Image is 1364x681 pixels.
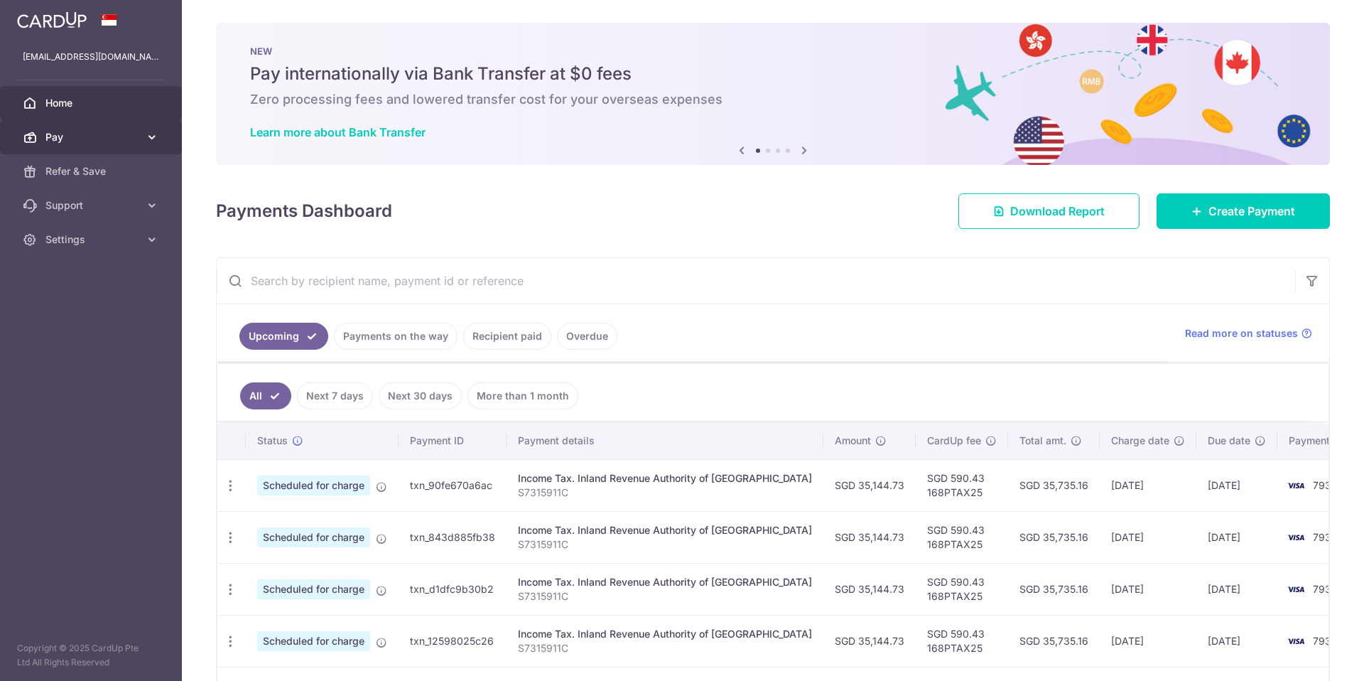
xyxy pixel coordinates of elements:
span: Scheduled for charge [257,631,370,651]
span: Total amt. [1019,434,1066,448]
p: S7315911C [518,486,812,500]
span: Download Report [1010,203,1105,220]
input: Search by recipient name, payment id or reference [217,258,1295,304]
h6: Zero processing fees and lowered transfer cost for your overseas expenses [250,91,1296,108]
a: Read more on statuses [1185,326,1312,340]
span: Home [45,96,139,110]
img: Bank Card [1282,633,1310,650]
h5: Pay internationally via Bank Transfer at $0 fees [250,63,1296,85]
td: [DATE] [1100,511,1196,563]
a: Next 7 days [297,382,373,409]
span: Charge date [1111,434,1169,448]
span: Scheduled for charge [257,476,370,495]
td: [DATE] [1100,563,1196,615]
p: [EMAIL_ADDRESS][DOMAIN_NAME] [23,50,159,64]
img: Bank Card [1282,529,1310,546]
a: Learn more about Bank Transfer [250,125,426,139]
td: txn_d1dfc9b30b2 [399,563,507,615]
td: txn_843d885fb38 [399,511,507,563]
td: SGD 35,144.73 [823,563,916,615]
td: SGD 35,735.16 [1008,511,1100,563]
span: CardUp fee [927,434,981,448]
p: NEW [250,45,1296,57]
a: Recipient paid [463,323,551,350]
td: [DATE] [1196,511,1277,563]
td: [DATE] [1196,563,1277,615]
span: Settings [45,232,139,247]
img: CardUp [17,11,87,28]
img: Bank Card [1282,477,1310,494]
span: Status [257,434,288,448]
div: Income Tax. Inland Revenue Authority of [GEOGRAPHIC_DATA] [518,523,812,537]
td: SGD 35,735.16 [1008,615,1100,667]
span: Due date [1208,434,1250,448]
td: [DATE] [1100,615,1196,667]
h4: Payments Dashboard [216,198,392,224]
td: SGD 35,144.73 [823,511,916,563]
a: Download Report [958,193,1140,229]
div: Income Tax. Inland Revenue Authority of [GEOGRAPHIC_DATA] [518,575,812,589]
span: Support [45,198,139,213]
td: SGD 35,144.73 [823,459,916,511]
a: Next 30 days [379,382,462,409]
div: Income Tax. Inland Revenue Authority of [GEOGRAPHIC_DATA] [518,471,812,486]
img: Bank transfer banner [216,23,1330,165]
span: Scheduled for charge [257,527,370,547]
td: SGD 590.43 168PTAX25 [916,615,1008,667]
td: [DATE] [1196,615,1277,667]
td: SGD 35,735.16 [1008,563,1100,615]
td: txn_90fe670a6ac [399,459,507,511]
span: Pay [45,130,139,144]
th: Payment ID [399,422,507,459]
span: 7935 [1313,479,1337,491]
a: All [240,382,291,409]
p: S7315911C [518,589,812,604]
span: Create Payment [1208,203,1295,220]
div: Income Tax. Inland Revenue Authority of [GEOGRAPHIC_DATA] [518,627,812,641]
p: S7315911C [518,641,812,655]
span: 7935 [1313,583,1337,595]
td: [DATE] [1100,459,1196,511]
td: [DATE] [1196,459,1277,511]
span: Read more on statuses [1185,326,1298,340]
span: 7935 [1313,635,1337,647]
span: Refer & Save [45,164,139,178]
img: Bank Card [1282,581,1310,598]
th: Payment details [507,422,823,459]
a: Create Payment [1157,193,1330,229]
span: Amount [835,434,871,448]
p: S7315911C [518,537,812,552]
td: SGD 590.43 168PTAX25 [916,511,1008,563]
span: Scheduled for charge [257,579,370,599]
td: SGD 590.43 168PTAX25 [916,563,1008,615]
a: Overdue [557,323,617,350]
td: SGD 590.43 168PTAX25 [916,459,1008,511]
span: 7935 [1313,531,1337,543]
a: Upcoming [239,323,328,350]
td: SGD 35,144.73 [823,615,916,667]
td: SGD 35,735.16 [1008,459,1100,511]
td: txn_12598025c26 [399,615,507,667]
a: Payments on the way [334,323,458,350]
a: More than 1 month [467,382,578,409]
